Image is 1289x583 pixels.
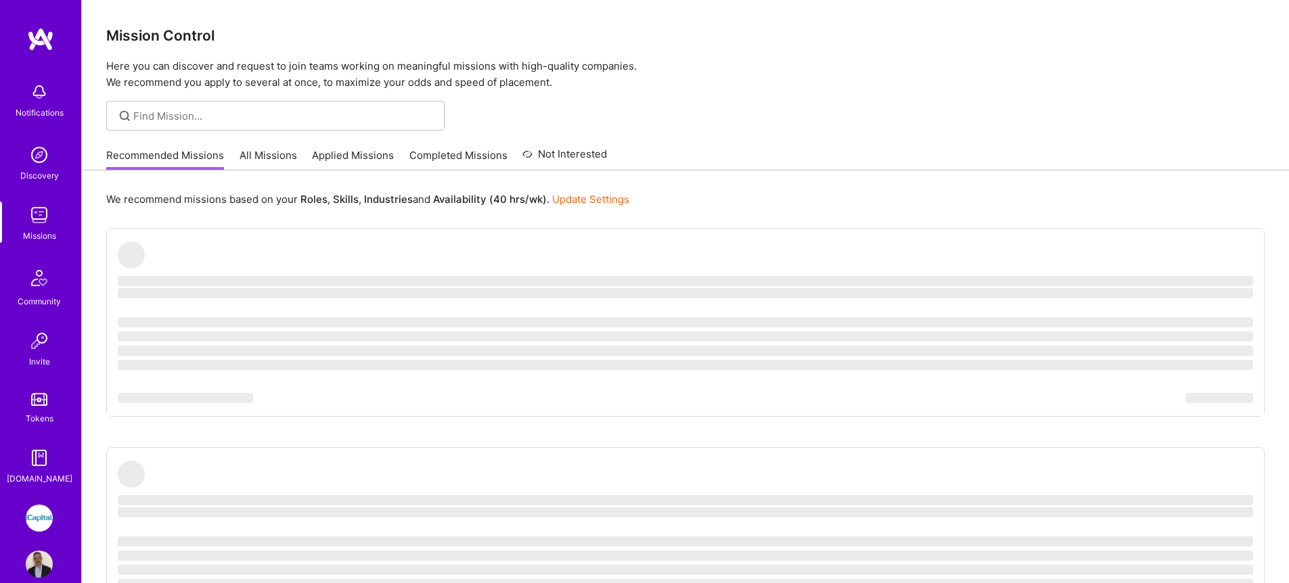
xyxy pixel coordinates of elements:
[23,262,55,294] img: Community
[26,444,53,471] img: guide book
[300,193,327,206] b: Roles
[106,148,224,170] a: Recommended Missions
[18,294,61,308] div: Community
[20,168,59,183] div: Discovery
[364,193,413,206] b: Industries
[409,148,507,170] a: Completed Missions
[26,141,53,168] img: discovery
[29,354,50,369] div: Invite
[106,58,1265,91] p: Here you can discover and request to join teams working on meaningful missions with high-quality ...
[433,193,547,206] b: Availability (40 hrs/wk)
[312,148,394,170] a: Applied Missions
[22,505,56,532] a: iCapital: Building an Alternative Investment Marketplace
[26,505,53,532] img: iCapital: Building an Alternative Investment Marketplace
[106,192,629,206] p: We recommend missions based on your , , and .
[117,108,133,124] i: icon SearchGrey
[26,78,53,106] img: bell
[27,27,54,51] img: logo
[23,229,56,243] div: Missions
[26,327,53,354] img: Invite
[16,106,64,120] div: Notifications
[26,411,53,425] div: Tokens
[552,193,629,206] a: Update Settings
[133,109,434,123] input: Find Mission...
[26,202,53,229] img: teamwork
[106,27,1265,44] h3: Mission Control
[522,146,607,170] a: Not Interested
[26,551,53,578] img: User Avatar
[240,148,297,170] a: All Missions
[22,551,56,578] a: User Avatar
[333,193,359,206] b: Skills
[7,471,72,486] div: [DOMAIN_NAME]
[31,393,47,406] img: tokens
